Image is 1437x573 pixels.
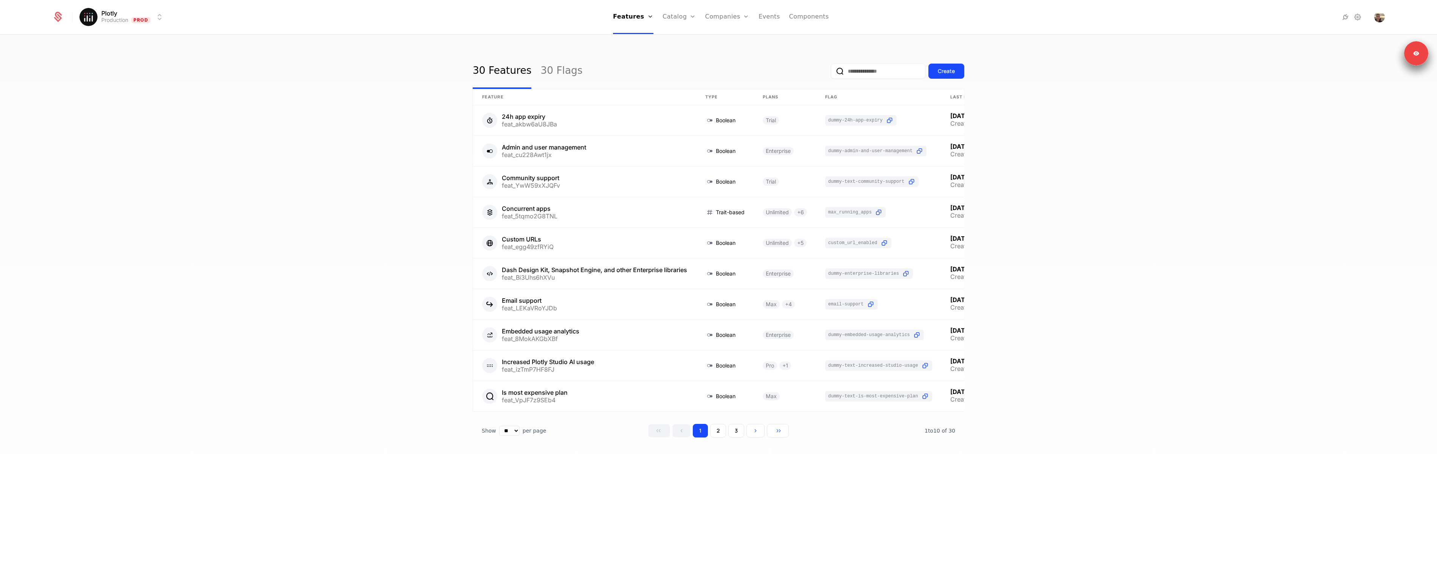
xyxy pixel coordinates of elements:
div: Page navigation [648,424,789,438]
button: Open user button [1374,12,1385,22]
img: Plotly [79,8,98,26]
button: Go to page 1 [693,424,708,438]
button: Go to next page [746,424,765,438]
button: Go to page 3 [728,424,744,438]
div: Production [101,16,128,24]
button: Go to previous page [672,424,691,438]
span: Show [482,427,496,434]
div: Create [938,67,955,75]
th: Plans [754,89,816,105]
button: Go to page 2 [710,424,726,438]
th: Last Modified [941,89,1030,105]
button: Go to last page [767,424,789,438]
img: Chris P [1374,12,1385,22]
div: Table pagination [473,424,964,438]
button: Create [928,64,964,79]
a: Integrations [1341,12,1350,22]
span: Plotly [101,10,117,16]
select: Select page size [499,426,520,436]
a: 30 Features [473,53,531,89]
th: Type [696,89,754,105]
th: Feature [473,89,696,105]
span: Prod [131,17,151,23]
button: Select environment [82,9,164,25]
span: per page [523,427,546,434]
a: Settings [1353,12,1362,22]
a: 30 Flags [540,53,582,89]
span: 30 [925,428,955,434]
span: 1 to 10 of [925,428,948,434]
th: Flag [816,89,941,105]
button: Go to first page [648,424,670,438]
